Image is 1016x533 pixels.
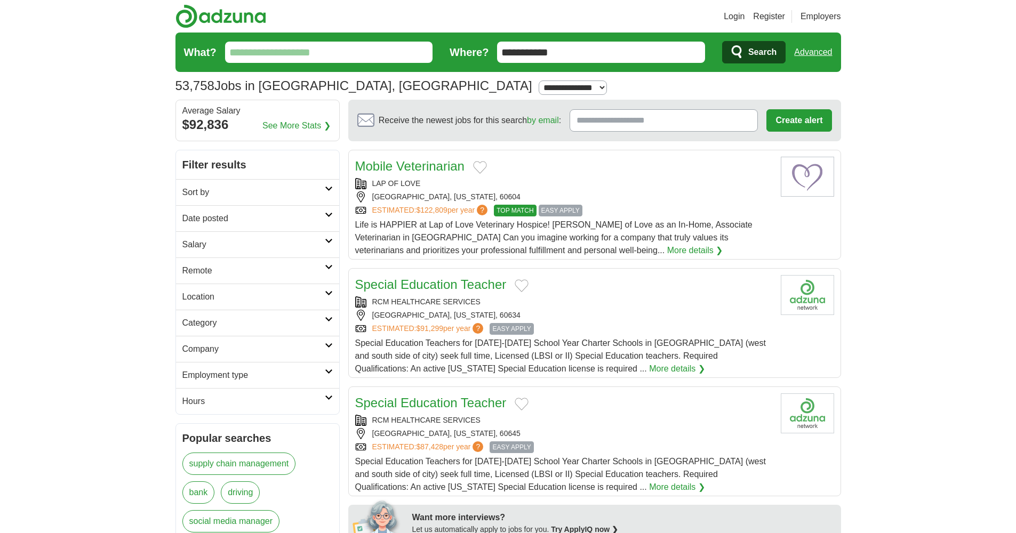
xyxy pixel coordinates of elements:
[515,279,529,292] button: Add to favorite jobs
[176,362,339,388] a: Employment type
[667,244,723,257] a: More details ❯
[724,10,745,23] a: Login
[477,205,487,215] span: ?
[182,369,325,382] h2: Employment type
[494,205,536,216] span: TOP MATCH
[355,395,507,410] a: Special Education Teacher
[539,205,582,216] span: EASY APPLY
[221,481,260,504] a: driving
[176,284,339,310] a: Location
[182,453,296,475] a: supply chain management
[176,257,339,284] a: Remote
[473,161,487,174] button: Add to favorite jobs
[490,441,533,453] span: EASY APPLY
[355,338,766,373] span: Special Education Teachers for [DATE]-[DATE] School Year Charter Schools in [GEOGRAPHIC_DATA] (we...
[175,76,214,95] span: 53,758
[355,296,772,308] div: RCM HEALTHCARE SERVICES
[355,415,772,426] div: RCM HEALTHCARE SERVICES
[182,317,325,329] h2: Category
[412,511,835,524] div: Want more interviews?
[182,290,325,303] h2: Location
[473,323,483,334] span: ?
[182,510,280,532] a: social media manager
[355,159,465,173] a: Mobile Veterinarian
[182,115,333,134] div: $92,836
[176,150,339,179] h2: Filter results
[176,205,339,231] a: Date posted
[766,109,831,132] button: Create alert
[182,395,325,408] h2: Hours
[801,10,841,23] a: Employers
[182,107,333,115] div: Average Salary
[355,310,772,321] div: [GEOGRAPHIC_DATA], [US_STATE], 60634
[515,398,529,410] button: Add to favorite jobs
[182,212,325,225] h2: Date posted
[794,42,832,63] a: Advanced
[182,186,325,199] h2: Sort by
[753,10,785,23] a: Register
[182,238,325,251] h2: Salary
[649,362,705,375] a: More details ❯
[490,323,533,335] span: EASY APPLY
[176,336,339,362] a: Company
[372,323,486,335] a: ESTIMATED:$91,299per year?
[182,264,325,277] h2: Remote
[781,157,834,197] img: Lap of Love logo
[355,191,772,203] div: [GEOGRAPHIC_DATA], [US_STATE], 60604
[781,393,834,433] img: Company logo
[355,457,766,491] span: Special Education Teachers for [DATE]-[DATE] School Year Charter Schools in [GEOGRAPHIC_DATA] (we...
[473,441,483,452] span: ?
[748,42,777,63] span: Search
[184,44,217,60] label: What?
[176,179,339,205] a: Sort by
[649,481,705,494] a: More details ❯
[175,78,532,93] h1: Jobs in [GEOGRAPHIC_DATA], [GEOGRAPHIC_DATA]
[372,179,421,188] a: LAP OF LOVE
[450,44,489,60] label: Where?
[355,428,772,439] div: [GEOGRAPHIC_DATA], [US_STATE], 60645
[722,41,786,63] button: Search
[355,220,753,255] span: Life is HAPPIER at Lap of Love Veterinary Hospice! [PERSON_NAME] of Love as an In-Home, Associate...
[355,277,507,292] a: Special Education Teacher
[527,116,559,125] a: by email
[182,343,325,356] h2: Company
[416,206,447,214] span: $122,809
[416,442,443,451] span: $87,428
[781,275,834,315] img: Company logo
[182,481,215,504] a: bank
[372,441,486,453] a: ESTIMATED:$87,428per year?
[372,205,490,216] a: ESTIMATED:$122,809per year?
[182,430,333,446] h2: Popular searches
[175,4,266,28] img: Adzuna logo
[262,119,331,132] a: See More Stats ❯
[379,114,561,127] span: Receive the newest jobs for this search :
[176,388,339,414] a: Hours
[176,310,339,336] a: Category
[176,231,339,257] a: Salary
[416,324,443,333] span: $91,299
